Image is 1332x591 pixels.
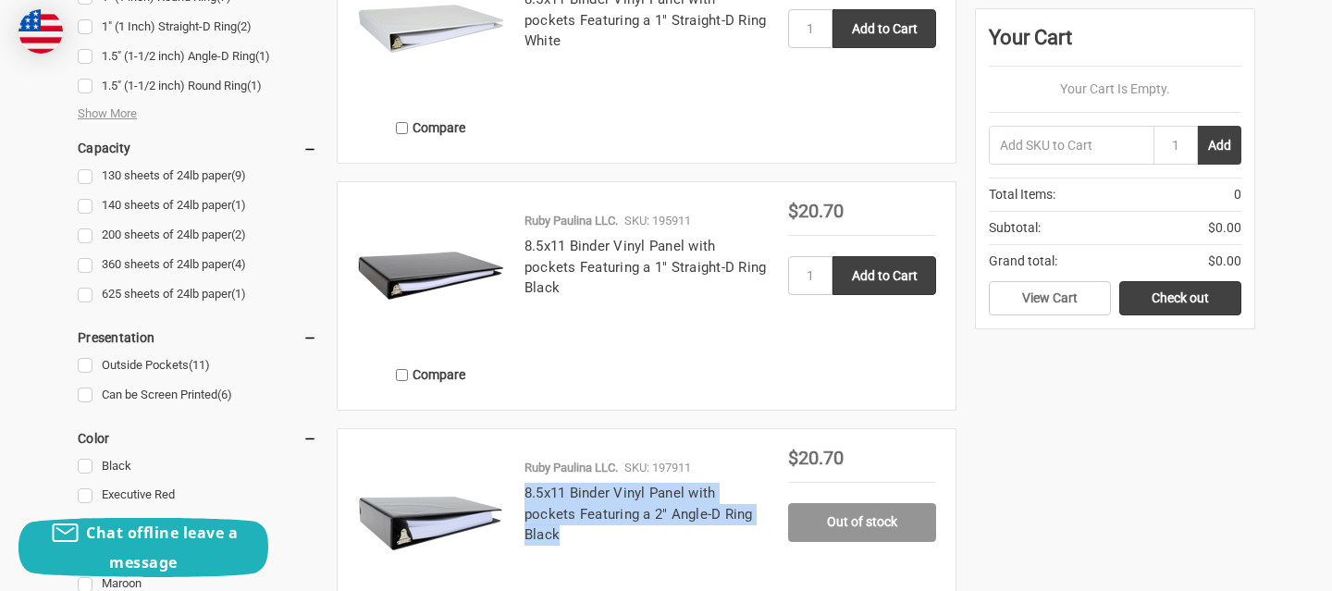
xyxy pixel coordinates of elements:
[18,9,63,54] img: duty and tax information for United States
[357,113,505,143] label: Compare
[78,282,317,307] a: 625 sheets of 24lb paper
[231,228,246,241] span: (2)
[524,238,767,296] a: 8.5x11 Binder Vinyl Panel with pockets Featuring a 1" Straight-D Ring Black
[524,212,618,230] p: Ruby Paulina LLC.
[78,44,317,69] a: 1.5" (1-1/2 inch) Angle-D Ring
[832,9,936,48] input: Add to Cart
[524,485,753,543] a: 8.5x11 Binder Vinyl Panel with pockets Featuring a 2" Angle-D Ring Black
[788,447,844,469] span: $20.70
[989,126,1153,165] input: Add SKU to Cart
[78,252,317,277] a: 360 sheets of 24lb paper
[86,523,238,573] span: Chat offline leave a message
[78,483,317,508] a: Executive Red
[78,353,317,378] a: Outside Pockets
[247,79,262,92] span: (1)
[396,369,408,381] input: Compare
[524,459,618,477] p: Ruby Paulina LLC.
[788,503,936,542] a: Out of stock
[231,287,246,301] span: (1)
[78,383,317,408] a: Can be Screen Printed
[788,200,844,222] span: $20.70
[217,388,232,401] span: (6)
[396,122,408,134] input: Compare
[189,358,210,372] span: (11)
[231,168,246,182] span: (9)
[78,164,317,189] a: 130 sheets of 24lb paper
[237,19,252,33] span: (2)
[18,518,268,577] button: Chat offline leave a message
[357,202,505,350] img: 8.5x11 Binder Vinyl Panel with pockets Featuring a 1" Straight-D Ring Black
[78,137,317,159] h5: Capacity
[624,459,691,477] p: SKU: 197911
[78,512,317,537] a: Green
[78,105,137,123] span: Show More
[1179,541,1332,591] iframe: Google Customer Reviews
[1208,252,1241,271] span: $0.00
[1234,185,1241,204] span: 0
[832,256,936,295] input: Add to Cart
[78,427,317,449] h5: Color
[989,185,1055,204] span: Total Items:
[624,212,691,230] p: SKU: 195911
[78,454,317,479] a: Black
[1208,218,1241,238] span: $0.00
[357,360,505,390] label: Compare
[231,257,246,271] span: (4)
[255,49,270,63] span: (1)
[78,193,317,218] a: 140 sheets of 24lb paper
[989,22,1241,67] div: Your Cart
[78,15,317,40] a: 1" (1 Inch) Straight-D Ring
[231,198,246,212] span: (1)
[989,281,1111,316] a: View Cart
[989,218,1041,238] span: Subtotal:
[989,252,1057,271] span: Grand total:
[989,80,1241,99] p: Your Cart Is Empty.
[1198,126,1241,165] button: Add
[78,74,317,99] a: 1.5" (1-1/2 inch) Round Ring
[78,223,317,248] a: 200 sheets of 24lb paper
[1119,281,1241,316] a: Check out
[78,326,317,349] h5: Presentation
